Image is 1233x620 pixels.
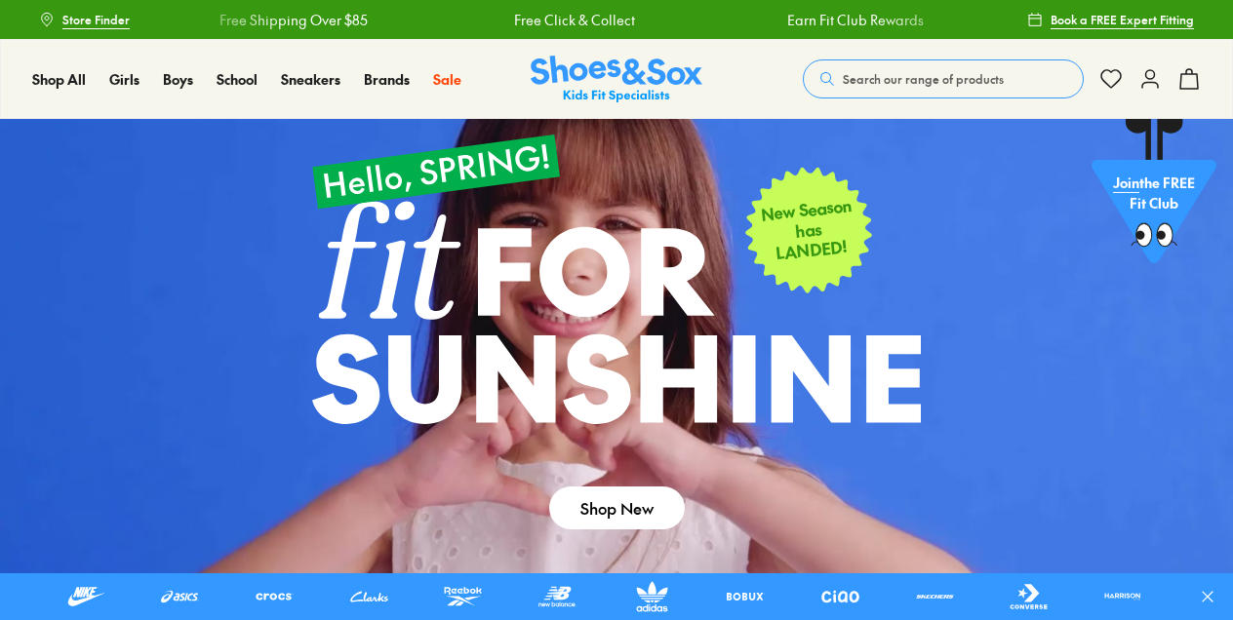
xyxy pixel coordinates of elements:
a: Shop New [549,486,685,529]
a: Shop All [32,69,86,90]
span: Store Finder [62,11,130,28]
img: SNS_Logo_Responsive.svg [531,56,702,103]
a: Brands [364,69,410,90]
span: Book a FREE Expert Fitting [1051,11,1194,28]
a: Free Click & Collect [514,10,635,30]
span: Join [1113,173,1139,192]
a: School [217,69,258,90]
a: Girls [109,69,139,90]
a: Jointhe FREE Fit Club [1092,118,1216,274]
a: Store Finder [39,2,130,37]
a: Sale [433,69,461,90]
p: the FREE Fit Club [1092,157,1216,229]
a: Shoes & Sox [531,56,702,103]
span: Shop All [32,69,86,89]
a: Earn Fit Club Rewards [787,10,924,30]
a: Boys [163,69,193,90]
span: Sneakers [281,69,340,89]
span: Girls [109,69,139,89]
a: Book a FREE Expert Fitting [1027,2,1194,37]
span: Brands [364,69,410,89]
span: Search our range of products [843,70,1004,88]
button: Search our range of products [803,59,1084,98]
span: School [217,69,258,89]
a: Sneakers [281,69,340,90]
a: Free Shipping Over $85 [219,10,368,30]
span: Sale [433,69,461,89]
span: Boys [163,69,193,89]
